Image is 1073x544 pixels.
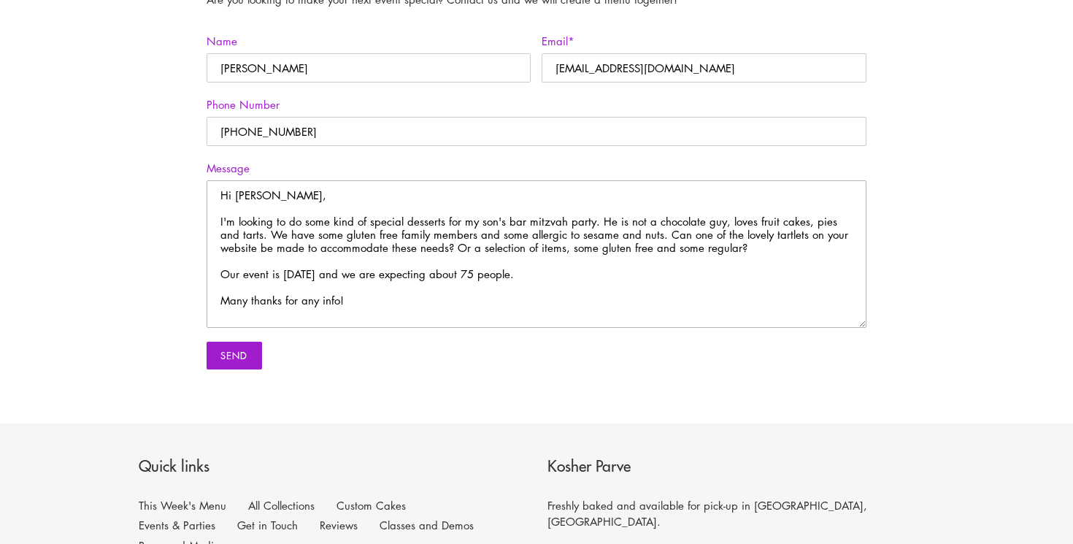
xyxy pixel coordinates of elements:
input: Send [207,342,261,369]
label: Phone Number [207,96,866,113]
label: Name [207,33,531,50]
a: This Week's Menu [139,498,226,513]
p: Freshly baked and available for pick-up in [GEOGRAPHIC_DATA],[GEOGRAPHIC_DATA]. [547,497,934,530]
a: Get in Touch [237,518,298,532]
a: Custom Cakes [336,498,406,513]
label: Message [207,160,866,177]
p: Kosher Parve [547,456,934,479]
a: Classes and Demos [380,518,474,532]
a: Reviews [320,518,358,532]
a: Events & Parties [139,518,215,532]
label: Email [542,33,866,50]
p: Quick links [139,456,526,479]
a: All Collections [248,498,315,513]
